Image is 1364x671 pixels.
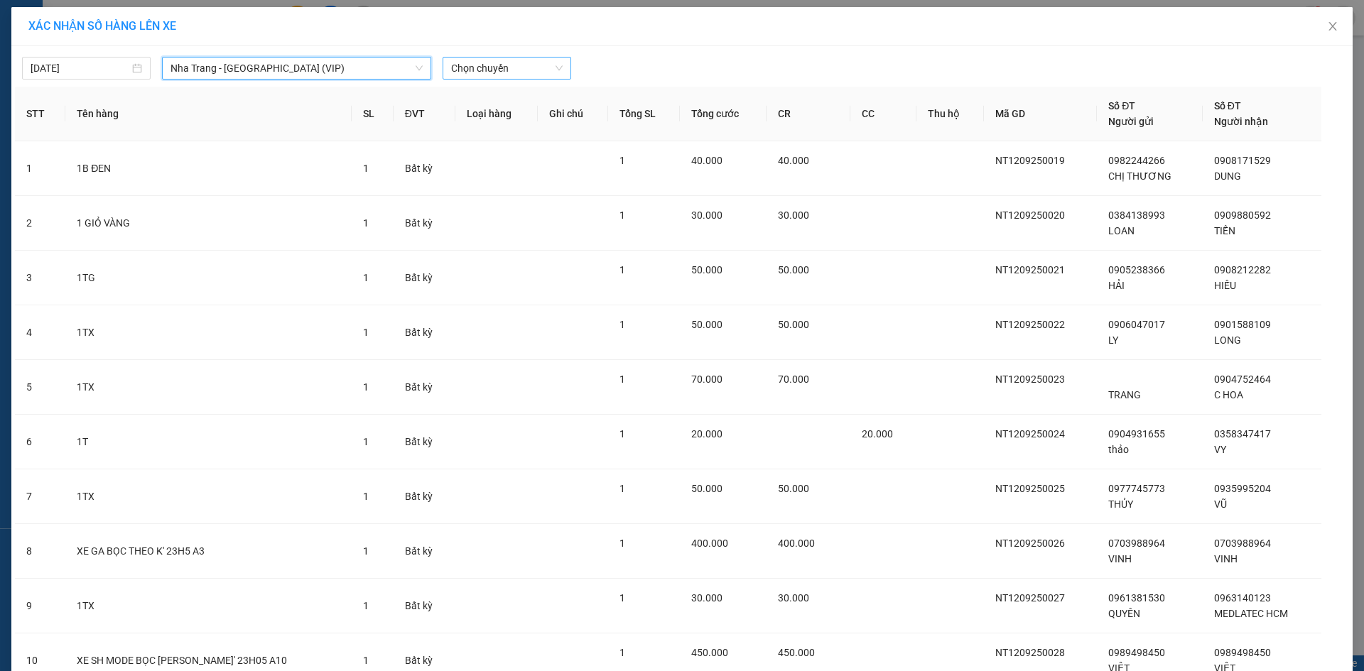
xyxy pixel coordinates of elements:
td: Bất kỳ [394,415,455,469]
span: VY [1214,444,1226,455]
span: Số ĐT [1108,100,1135,111]
td: Bất kỳ [394,469,455,524]
button: Close [1313,7,1353,47]
span: 1 [363,163,369,174]
span: VINH [1108,553,1132,564]
span: Số ĐT [1214,100,1241,111]
td: Bất kỳ [394,524,455,579]
span: 400.000 [691,538,728,549]
th: SL [352,87,394,141]
span: 0961381530 [1108,592,1165,604]
b: [PERSON_NAME] [18,92,80,158]
span: 1 [363,436,369,447]
span: 0908171529 [1214,155,1271,166]
span: TRANG [1108,389,1141,400]
td: 6 [15,415,65,469]
span: NT1209250023 [995,373,1065,385]
span: 1 [619,373,625,385]
span: NT1209250025 [995,483,1065,494]
span: 1 [619,428,625,440]
span: DUNG [1214,170,1241,182]
span: 50.000 [778,264,809,276]
span: 0904752464 [1214,373,1271,385]
span: HẢI [1108,280,1125,291]
span: 0905238366 [1108,264,1165,276]
td: XE GA BỌC THEO K' 23H5 A3 [65,524,352,579]
span: 0358347417 [1214,428,1271,440]
td: 1TX [65,469,352,524]
span: NT1209250022 [995,319,1065,330]
span: NT1209250026 [995,538,1065,549]
span: HIẾU [1214,280,1236,291]
span: CHỊ THƯƠNG [1108,170,1171,182]
span: 0901588109 [1214,319,1271,330]
span: 70.000 [778,373,809,385]
span: 1 [619,155,625,166]
span: down [415,64,423,72]
span: 1 [363,381,369,393]
th: STT [15,87,65,141]
span: 0963140123 [1214,592,1271,604]
span: 0908212282 [1214,264,1271,276]
td: 8 [15,524,65,579]
span: 0977745773 [1108,483,1165,494]
span: 1 [619,209,625,221]
td: 5 [15,360,65,415]
span: 400.000 [778,538,815,549]
span: QUYÊN [1108,608,1140,619]
th: Loại hàng [455,87,538,141]
span: 50.000 [691,264,722,276]
span: 30.000 [691,209,722,221]
span: Nha Trang - Sài Gòn (VIP) [170,58,423,79]
th: Tổng cước [680,87,767,141]
span: close [1327,21,1338,32]
span: 450.000 [778,647,815,658]
td: 1 GIỎ VÀNG [65,196,352,251]
span: 0703988964 [1214,538,1271,549]
b: [DOMAIN_NAME] [119,54,195,65]
td: 1B ĐEN [65,141,352,196]
span: 1 [619,319,625,330]
span: 50.000 [778,483,809,494]
span: NT1209250021 [995,264,1065,276]
span: 0904931655 [1108,428,1165,440]
span: 1 [363,217,369,229]
span: 40.000 [778,155,809,166]
td: 9 [15,579,65,633]
span: Người nhận [1214,116,1268,127]
td: 7 [15,469,65,524]
span: 30.000 [691,592,722,604]
td: 3 [15,251,65,305]
span: TIẾN [1214,225,1235,236]
span: Người gửi [1108,116,1154,127]
span: 1 [363,545,369,557]
span: 50.000 [778,319,809,330]
span: NT1209250027 [995,592,1065,604]
span: 1 [363,655,369,666]
td: Bất kỳ [394,251,455,305]
td: 2 [15,196,65,251]
td: Bất kỳ [394,196,455,251]
span: THỦY [1108,498,1133,510]
th: CR [767,87,850,141]
td: 4 [15,305,65,360]
td: Bất kỳ [394,360,455,415]
span: 20.000 [691,428,722,440]
span: VINH [1214,553,1238,564]
span: thảo [1108,444,1129,455]
span: 70.000 [691,373,722,385]
span: 1 [363,327,369,338]
span: 50.000 [691,483,722,494]
td: Bất kỳ [394,579,455,633]
span: NT1209250020 [995,209,1065,221]
span: 1 [363,600,369,611]
td: 1T [65,415,352,469]
th: ĐVT [394,87,455,141]
span: 450.000 [691,647,728,658]
span: 0982244266 [1108,155,1165,166]
span: 1 [619,592,625,604]
td: 1TX [65,305,352,360]
td: 1TX [65,360,352,415]
th: Mã GD [984,87,1098,141]
span: 1 [619,264,625,276]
